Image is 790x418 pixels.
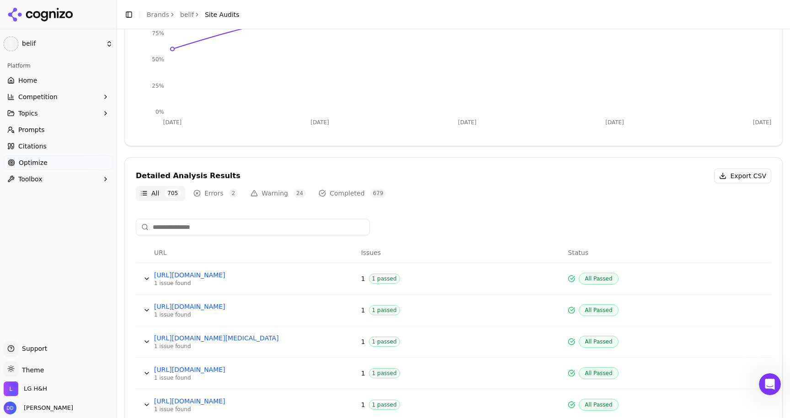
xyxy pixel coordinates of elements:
[165,189,181,198] span: 705
[18,96,165,111] p: How can we help?
[150,243,358,263] th: URL
[18,65,165,96] p: Hi [PERSON_NAME] 👋
[19,256,164,266] div: Last updated [DATE]
[579,273,618,285] span: All Passed
[369,305,400,315] span: 1 passed
[361,306,365,315] span: 1
[20,404,73,412] span: [PERSON_NAME]
[19,158,48,167] span: Optimize
[154,343,291,350] div: 1 issue found
[189,186,242,201] button: Errors2
[154,365,291,374] a: [URL][DOMAIN_NAME]
[4,37,18,51] span: B
[147,11,169,18] a: Brands
[10,153,173,187] div: Status: Cognizo App experiencing degraded performance
[579,336,618,348] span: All Passed
[4,172,113,186] button: Toolbox
[154,248,167,257] span: URL
[19,275,164,304] div: New in [GEOGRAPHIC_DATA]: More Models, Sentiment Scores, and Prompt Insights!
[4,155,113,170] a: Optimize
[4,90,113,104] button: Competition
[157,15,174,31] div: Close
[4,106,113,121] button: Topics
[4,402,16,414] img: Dmitry Dobrenko
[38,161,164,180] div: Status: Cognizo App experiencing degraded performance
[22,40,102,48] span: belif
[154,397,291,406] a: [URL][DOMAIN_NAME]
[4,73,113,88] a: Home
[122,308,153,314] span: Messages
[605,119,624,126] tspan: [DATE]
[369,400,400,410] span: 1 passed
[361,400,365,409] span: 1
[361,369,365,378] span: 1
[579,304,618,316] span: All Passed
[458,119,477,126] tspan: [DATE]
[18,142,47,151] span: Citations
[229,189,238,198] span: 2
[579,399,618,411] span: All Passed
[180,10,194,19] a: belif
[714,169,771,183] button: Export CSV
[24,385,47,393] span: LG H&H
[154,270,291,280] a: [URL][DOMAIN_NAME]
[568,248,588,257] span: Status
[18,366,44,374] span: Theme
[19,192,156,209] b: [Identified] Degraded Performance on Prompts and Citations
[294,189,306,198] span: 24
[9,123,174,148] div: Send us a message
[246,186,310,201] button: Warning24
[369,274,400,284] span: 1 passed
[18,17,87,32] img: logo
[154,311,291,318] div: 1 issue found
[4,402,73,414] button: Open user button
[18,344,47,353] span: Support
[136,186,185,201] button: All705
[753,119,772,126] tspan: [DATE]
[154,333,291,343] a: [URL][DOMAIN_NAME][MEDICAL_DATA]
[19,131,153,141] div: Send us a message
[564,243,771,263] th: Status
[133,15,151,33] img: Profile image for Alp
[4,139,113,153] a: Citations
[18,76,37,85] span: Home
[369,337,400,347] span: 1 passed
[4,58,113,73] div: Platform
[155,109,164,115] tspan: 0%
[4,122,113,137] a: Prompts
[370,189,386,198] span: 679
[361,274,365,283] span: 1
[18,109,38,118] span: Topics
[154,374,291,381] div: 1 issue found
[154,302,291,311] a: [URL][DOMAIN_NAME]
[361,248,381,257] span: Issues
[18,92,58,101] span: Competition
[579,367,618,379] span: All Passed
[4,381,47,396] button: Open organization switcher
[18,125,45,134] span: Prompts
[147,10,240,19] nav: breadcrumb
[358,243,565,263] th: Issues
[91,285,183,322] button: Messages
[136,172,240,180] div: Detailed Analysis Results
[154,406,291,413] div: 1 issue found
[152,30,164,37] tspan: 75%
[19,214,164,253] div: We are continuing to work on a fix for this incident. Some users may notice citation attributions...
[152,83,164,89] tspan: 25%
[759,373,781,395] iframe: Intercom live chat
[314,186,390,201] button: Completed679
[163,119,182,126] tspan: [DATE]
[310,119,329,126] tspan: [DATE]
[361,337,365,346] span: 1
[18,175,43,184] span: Toolbox
[4,381,18,396] img: LG H&H
[10,268,173,331] div: New in [GEOGRAPHIC_DATA]: More Models, Sentiment Scores, and Prompt Insights!
[154,280,291,287] div: 1 issue found
[205,10,239,19] span: Site Audits
[369,368,400,378] span: 1 passed
[35,308,56,314] span: Home
[152,56,164,63] tspan: 50%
